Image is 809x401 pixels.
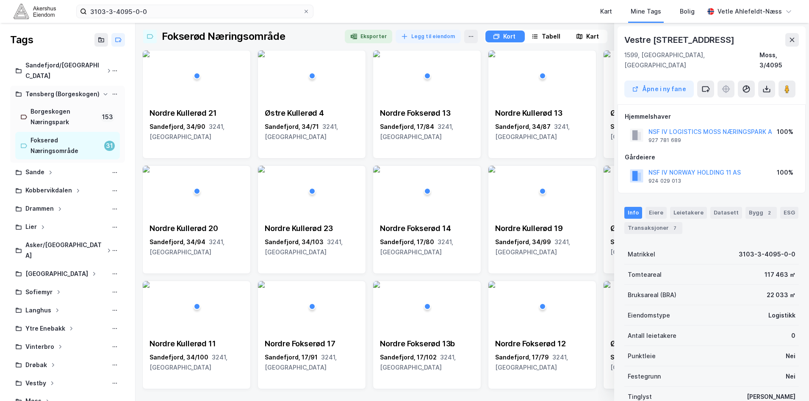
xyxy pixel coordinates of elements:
img: 256x120 [488,281,495,288]
div: Moss, 3/4095 [759,50,799,70]
div: Punktleie [628,351,656,361]
div: Kart [586,31,599,42]
div: Info [624,207,642,219]
img: 256x120 [258,50,265,57]
span: 3241, [GEOGRAPHIC_DATA] [610,123,685,140]
div: Tønsberg (Borgeskogen) [25,89,100,100]
span: 3241, [GEOGRAPHIC_DATA] [380,354,456,371]
div: Nei [786,351,795,361]
img: 256x120 [143,281,150,288]
div: Sofiemyr [25,287,53,298]
div: Sandefjord, 17/102 [380,352,474,373]
div: Logistikk [768,310,795,320]
span: 3241, [GEOGRAPHIC_DATA] [150,123,224,140]
div: Østre Kullerød 5 [610,339,704,349]
div: Sandefjord, 34/87 [495,122,589,142]
div: Kobbervikdalen [25,185,72,196]
div: Østre Kullerød 5 [610,223,704,234]
div: 100% [777,127,793,137]
div: 117 463 ㎡ [765,270,795,280]
div: Tags [10,33,33,47]
img: 256x120 [604,281,610,288]
div: Bruksareal (BRA) [628,290,676,300]
img: 256x120 [258,281,265,288]
span: 3241, [GEOGRAPHIC_DATA] [150,354,227,371]
div: Nordre Fokserød 14 [380,223,474,234]
div: 31 [104,141,115,151]
div: Mine Tags [631,6,661,17]
div: Nordre Kullerød 21 [150,108,244,118]
div: Nordre Fokserød 13b [380,339,474,349]
span: 3241, [GEOGRAPHIC_DATA] [380,238,453,256]
span: 3241, [GEOGRAPHIC_DATA] [265,354,337,371]
div: 924 029 013 [648,178,681,184]
div: Sandefjord, 34/71 [265,122,359,142]
div: Sandefjord, 34/103 [265,237,359,257]
div: Eiere [646,207,667,219]
div: Festegrunn [628,371,661,382]
div: Borgeskogen Næringspark [30,106,97,128]
div: Sandefjord, 35/122 [610,352,704,373]
div: Østre Kullerød 4 [265,108,359,118]
div: Lier [25,222,37,232]
div: Kontrollprogram for chat [767,360,809,401]
div: Bolig [680,6,695,17]
img: akershus-eiendom-logo.9091f326c980b4bce74ccdd9f866810c.svg [14,4,56,19]
div: Drøbak [25,360,47,370]
div: [GEOGRAPHIC_DATA] [25,269,88,279]
div: Fokserød Næringsområde [162,30,285,43]
div: 153 [100,112,115,122]
div: Hjemmelshaver [625,111,798,122]
img: 256x120 [604,50,610,57]
span: 3241, [GEOGRAPHIC_DATA] [265,238,343,256]
img: 256x120 [258,166,265,173]
div: Sandefjord, 34/100 [150,352,244,373]
span: 3241, [GEOGRAPHIC_DATA] [610,354,687,371]
div: Nordre Fokserød 13 [380,108,474,118]
div: Sandefjord, 34/94 [150,237,244,257]
div: Sandefjord, 17/91 [265,352,359,373]
div: 2 [765,209,773,217]
img: 256x120 [604,166,610,173]
div: Drammen [25,203,54,214]
span: 3241, [GEOGRAPHIC_DATA] [380,123,453,140]
div: 22 033 ㎡ [767,290,795,300]
div: Nordre Fokserød 12 [495,339,589,349]
img: 256x120 [373,50,380,57]
div: Eiendomstype [628,310,670,320]
img: 256x120 [373,281,380,288]
div: Ytre Enebakk [25,323,65,334]
span: 3241, [GEOGRAPHIC_DATA] [610,238,687,256]
div: Vestre [STREET_ADDRESS] [624,33,736,47]
div: Sandefjord, 17/80 [380,237,474,257]
div: Sande [25,167,44,178]
button: Legg til eiendom [396,30,461,43]
div: Østre Kullerød 2 [610,108,704,118]
span: 3241, [GEOGRAPHIC_DATA] [495,354,568,371]
div: Matrikkel [628,249,655,259]
div: Vestby [25,378,46,389]
img: 256x120 [143,50,150,57]
span: 3241, [GEOGRAPHIC_DATA] [495,123,570,140]
div: 0 [791,331,795,341]
iframe: Chat Widget [767,360,809,401]
img: 256x120 [488,166,495,173]
div: Nordre Fokserød 17 [265,339,359,349]
div: Langhus [25,305,51,316]
button: Eksporter [345,30,392,43]
div: Kort [503,31,515,42]
div: Sandefjord, 34/99 [495,237,589,257]
div: ESG [780,207,798,219]
div: Fokserød Næringsområde [30,135,101,156]
div: 7 [670,224,679,232]
div: Sandefjord, 35/167 [610,237,704,257]
button: Åpne i ny fane [624,81,694,97]
div: Nordre Kullerød 19 [495,223,589,234]
span: 3241, [GEOGRAPHIC_DATA] [495,238,570,256]
input: Søk på adresse, matrikkel, gårdeiere, leietakere eller personer [87,5,303,18]
div: 100% [777,167,793,178]
a: Borgeskogen Næringspark153 [15,103,120,131]
div: 1599, [GEOGRAPHIC_DATA], [GEOGRAPHIC_DATA] [624,50,759,70]
div: Sandefjord, 17/84 [380,122,474,142]
div: 3103-3-4095-0-0 [739,249,795,259]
